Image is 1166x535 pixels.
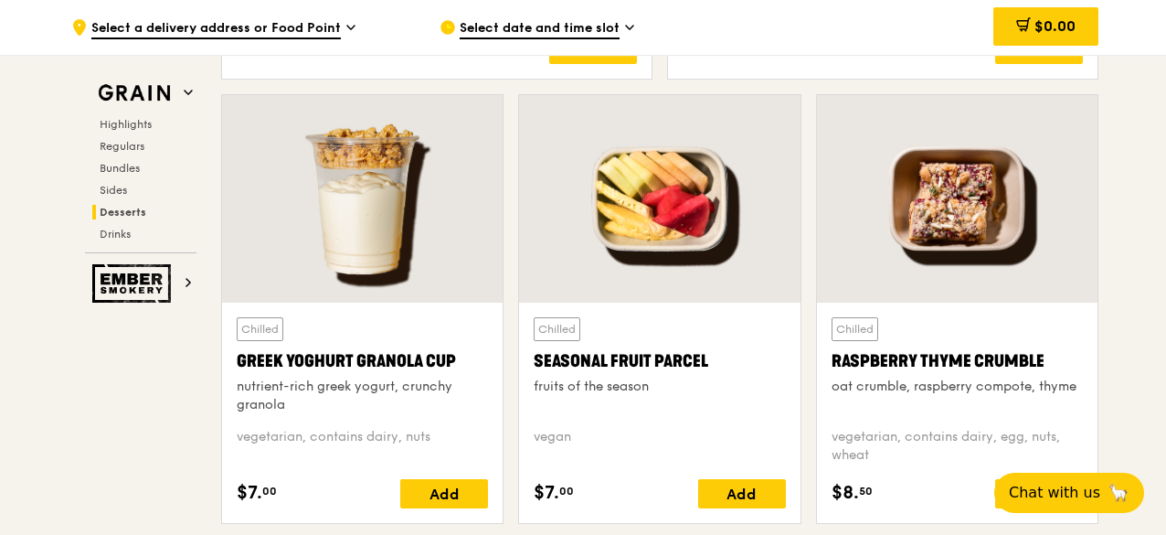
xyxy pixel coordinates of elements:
div: Chilled [237,317,283,341]
span: Chat with us [1009,482,1100,504]
div: Chilled [534,317,580,341]
span: $0.00 [1034,17,1076,35]
span: 🦙 [1108,482,1129,504]
button: Chat with us🦙 [994,473,1144,513]
span: Desserts [100,206,146,219]
span: $7. [237,479,262,507]
span: 00 [559,484,574,498]
div: Seasonal Fruit Parcel [534,348,785,374]
img: Grain web logo [92,77,176,110]
span: $7. [534,479,559,507]
div: Add [549,35,637,64]
span: Bundles [100,162,140,175]
span: $8. [832,479,859,507]
span: Drinks [100,228,131,241]
span: 50 [859,484,873,498]
div: Raspberry Thyme Crumble [832,348,1083,374]
div: fruits of the season [534,378,785,396]
div: Add [995,479,1083,508]
span: Highlights [100,118,152,131]
img: Ember Smokery web logo [92,264,176,303]
div: nutrient-rich greek yogurt, crunchy granola [237,378,488,414]
div: vegan [534,428,785,465]
span: Select date and time slot [460,19,620,39]
div: Greek Yoghurt Granola Cup [237,348,488,374]
span: Select a delivery address or Food Point [91,19,341,39]
div: Add [698,479,786,508]
span: 00 [262,484,277,498]
div: vegetarian, contains dairy, egg, nuts, wheat [832,428,1083,465]
span: Regulars [100,140,144,153]
div: Add [995,35,1083,64]
div: vegetarian, contains dairy, nuts [237,428,488,465]
div: Chilled [832,317,878,341]
span: Sides [100,184,127,197]
div: Add [400,479,488,508]
div: oat crumble, raspberry compote, thyme [832,378,1083,396]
